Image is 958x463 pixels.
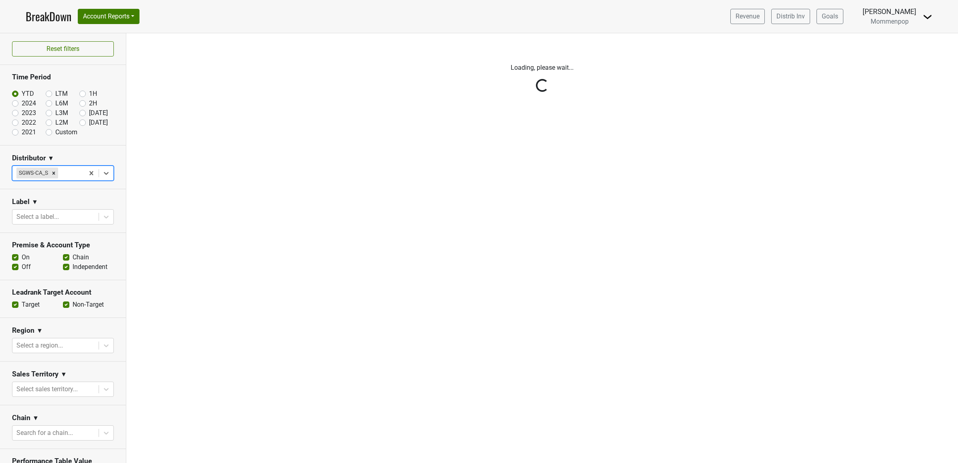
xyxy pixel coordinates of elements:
a: Goals [817,9,843,24]
a: Distrib Inv [771,9,810,24]
p: Loading, please wait... [320,63,765,73]
img: Dropdown Menu [923,12,932,22]
div: [PERSON_NAME] [863,6,916,17]
a: Revenue [730,9,765,24]
a: BreakDown [26,8,71,25]
button: Account Reports [78,9,139,24]
span: Mommenpop [871,18,909,25]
